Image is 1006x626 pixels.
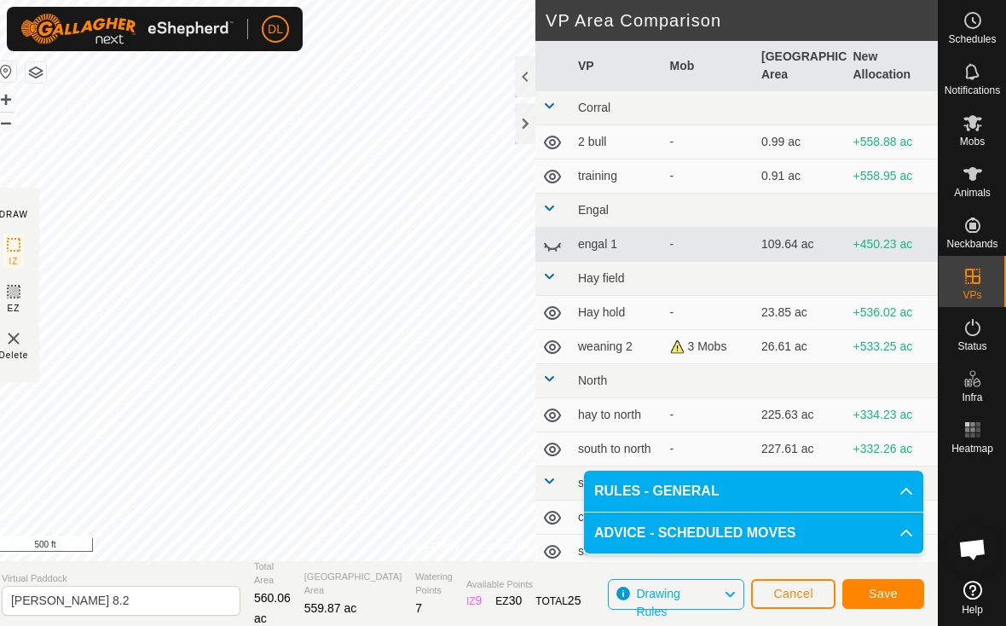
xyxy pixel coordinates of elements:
th: Mob [663,41,755,91]
span: Status [957,341,986,351]
span: south [578,476,607,490]
span: Watering Points [415,570,453,598]
span: 30 [509,594,523,607]
img: VP [3,328,24,349]
span: Cancel [773,587,813,600]
span: 559.87 ac [304,601,357,615]
span: RULES - GENERAL [594,481,720,501]
span: 25 [568,594,581,607]
span: North [578,374,607,387]
td: +558.95 ac [847,159,939,194]
button: Map Layers [26,62,46,83]
p-accordion-header: RULES - GENERAL [584,471,923,512]
button: Save [842,579,924,609]
td: 109.64 ac [754,228,847,262]
span: Total Area [254,559,291,588]
span: 9 [476,594,483,607]
div: 3 Mobs [670,338,749,356]
a: Contact Us [480,539,530,554]
span: Mobs [960,136,985,147]
td: south [571,535,663,569]
th: VP [571,41,663,91]
td: 2 bull [571,125,663,159]
p-accordion-header: ADVICE - SCHEDULED MOVES [584,513,923,554]
img: Gallagher Logo [20,14,234,44]
span: EZ [8,302,20,315]
span: Animals [954,188,991,198]
td: +558.88 ac [847,125,939,159]
td: 23.85 ac [754,296,847,330]
td: 225.63 ac [754,398,847,432]
span: [GEOGRAPHIC_DATA] Area [304,570,402,598]
h2: VP Area Comparison [546,10,938,31]
div: - [670,406,749,424]
a: Privacy Policy [396,539,460,554]
td: south to north [571,432,663,467]
div: Open chat [947,524,998,575]
span: Save [869,587,898,600]
div: - [670,167,749,185]
div: - [670,304,749,322]
div: - [670,440,749,458]
span: IZ [9,255,18,268]
div: EZ [495,592,522,610]
span: Corral [578,101,610,114]
td: engal 1 [571,228,663,262]
td: hay to north [571,398,663,432]
td: +332.26 ac [847,432,939,467]
span: Infra [962,392,982,403]
div: - [670,235,749,253]
td: 0.91 ac [754,159,847,194]
div: - [670,133,749,151]
div: TOTAL [535,592,581,610]
td: +533.25 ac [847,330,939,364]
td: 227.61 ac [754,432,847,467]
span: Schedules [948,34,996,44]
span: DL [268,20,283,38]
div: IZ [466,592,482,610]
span: ADVICE - SCHEDULED MOVES [594,523,795,543]
td: +536.02 ac [847,296,939,330]
span: Help [962,605,983,615]
th: New Allocation [847,41,939,91]
td: 0.99 ac [754,125,847,159]
th: [GEOGRAPHIC_DATA] Area [754,41,847,91]
button: Cancel [751,579,835,609]
span: Virtual Paddock [2,571,240,586]
td: cowboy move [571,501,663,535]
span: Drawing Rules [636,587,679,618]
span: Neckbands [946,239,997,249]
td: 26.61 ac [754,330,847,364]
span: VPs [963,290,981,300]
td: Hay hold [571,296,663,330]
td: training [571,159,663,194]
span: Heatmap [951,443,993,454]
td: weaning 2 [571,330,663,364]
a: Help [939,574,1006,622]
span: 560.06 ac [254,591,291,625]
td: +450.23 ac [847,228,939,262]
td: +334.23 ac [847,398,939,432]
span: Engal [578,203,609,217]
span: Available Points [466,577,581,592]
span: 7 [415,601,422,615]
span: Notifications [945,85,1000,96]
span: Hay field [578,271,624,285]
